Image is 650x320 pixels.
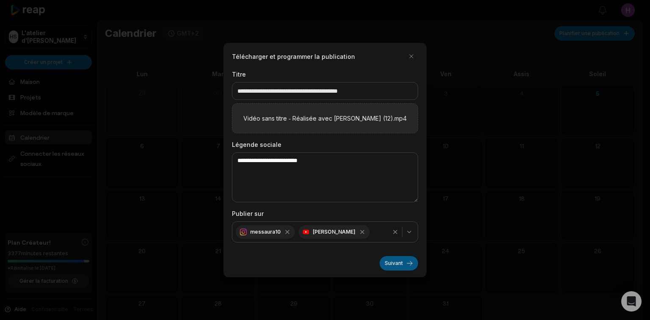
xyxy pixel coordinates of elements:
button: Suivant [380,256,418,270]
font: Vidéo sans titre ‐ Réalisée avec [PERSON_NAME] (12).mp4 [243,115,407,122]
font: messaura10 [250,229,281,235]
font: [PERSON_NAME] [313,229,355,235]
button: messaura10[PERSON_NAME] [232,221,418,243]
font: Télécharger et programmer la publication [232,53,355,60]
font: Titre [232,71,246,78]
font: Légende sociale [232,141,281,148]
font: Publier sur [232,210,264,217]
font: Suivant [385,260,403,266]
